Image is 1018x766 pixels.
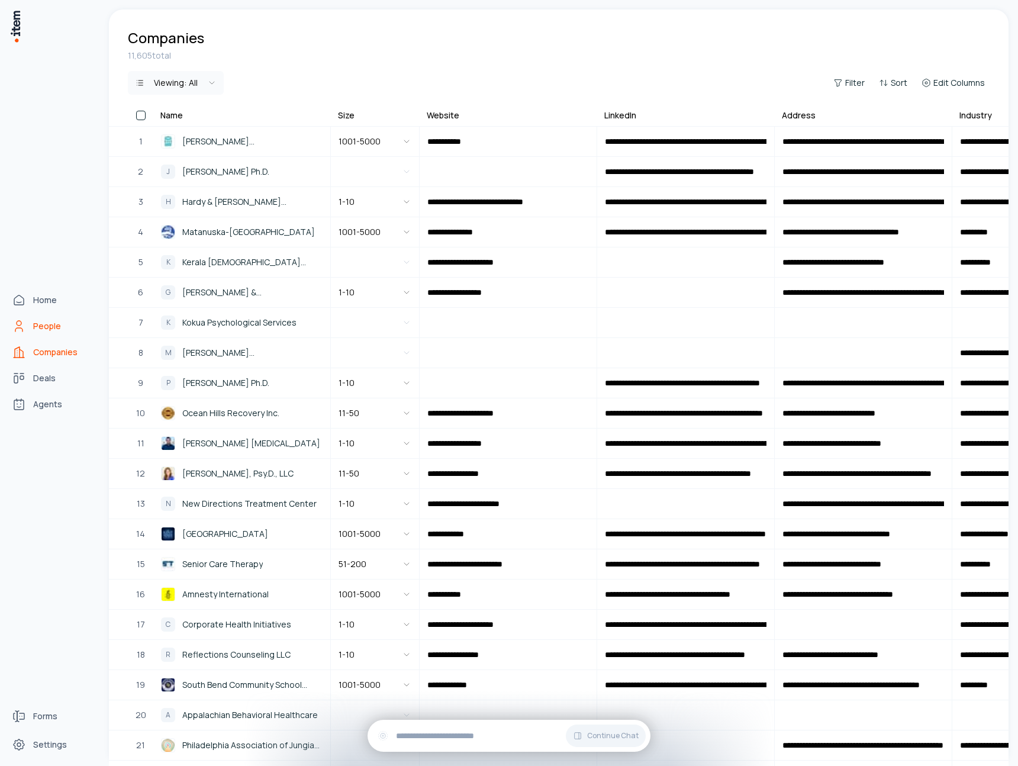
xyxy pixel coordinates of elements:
[917,75,990,91] button: Edit Columns
[33,372,56,384] span: Deals
[182,346,323,359] span: [PERSON_NAME][GEOGRAPHIC_DATA]
[182,678,323,691] span: South Bend Community School Corporation
[154,731,330,759] a: Philadelphia Association of Jungian Analysts (PAJA)Philadelphia Association of Jungian Analysts (...
[182,437,320,450] span: [PERSON_NAME] [MEDICAL_DATA]
[182,648,291,661] span: Reflections Counseling LLC
[161,466,175,481] img: Amber R. Krempa, Psy.D., LLC
[128,50,990,62] div: 11,605 total
[566,725,646,747] button: Continue Chat
[33,320,61,332] span: People
[154,218,330,246] a: Matanuska-Susitna Borough School DistrictMatanuska-[GEOGRAPHIC_DATA]
[182,527,268,540] span: [GEOGRAPHIC_DATA]
[161,557,175,571] img: Senior Care Therapy
[161,195,175,209] div: H
[161,617,175,632] div: C
[959,110,992,121] div: Industry
[136,467,145,480] span: 12
[368,720,650,752] div: Continue Chat
[7,733,97,757] a: Settings
[161,587,175,601] img: Amnesty International
[7,392,97,416] a: Agents
[9,9,21,43] img: Item Brain Logo
[161,165,175,179] div: J
[136,527,145,540] span: 14
[33,739,67,751] span: Settings
[136,678,145,691] span: 19
[182,709,318,722] span: Appalachian Behavioral Healthcare
[182,165,269,178] span: [PERSON_NAME] Ph.D.
[182,316,297,329] span: Kokua Psychological Services
[182,195,323,208] span: Hardy & [PERSON_NAME] Counseling Associates, PLLC
[161,436,175,450] img: Michael Costa Psychologist
[874,75,912,91] button: Sort
[154,127,330,156] a: Newton-Wellesley Hospital[PERSON_NAME][GEOGRAPHIC_DATA]
[137,648,145,661] span: 18
[160,110,183,121] div: Name
[138,376,143,390] span: 9
[182,135,323,148] span: [PERSON_NAME][GEOGRAPHIC_DATA]
[136,739,145,752] span: 21
[154,520,330,548] a: Kent State University[GEOGRAPHIC_DATA]
[137,558,145,571] span: 15
[154,610,330,639] a: CCorporate Health Initiatives
[604,110,636,121] div: LinkedIn
[182,588,269,601] span: Amnesty International
[182,739,323,752] span: Philadelphia Association of Jungian Analysts (PAJA)
[138,165,143,178] span: 2
[182,558,263,571] span: Senior Care Therapy
[138,256,143,269] span: 5
[154,278,330,307] a: G[PERSON_NAME] & [PERSON_NAME] [GEOGRAPHIC_DATA]
[138,316,143,329] span: 7
[161,678,175,692] img: South Bend Community School Corporation
[154,490,330,518] a: NNew Directions Treatment Center
[137,437,144,450] span: 11
[782,110,816,121] div: Address
[154,429,330,458] a: Michael Costa Psychologist[PERSON_NAME] [MEDICAL_DATA]
[182,467,294,480] span: [PERSON_NAME], Psy.D., LLC
[33,710,57,722] span: Forms
[33,294,57,306] span: Home
[587,731,639,741] span: Continue Chat
[137,618,145,631] span: 17
[136,407,145,420] span: 10
[182,376,269,390] span: [PERSON_NAME] Ph.D.
[829,75,869,91] button: Filter
[154,580,330,609] a: Amnesty InternationalAmnesty International
[136,709,146,722] span: 20
[161,134,175,149] img: Newton-Wellesley Hospital
[161,225,175,239] img: Matanuska-Susitna Borough School District
[154,77,198,89] div: Viewing:
[137,497,145,510] span: 13
[154,188,330,216] a: HHardy & [PERSON_NAME] Counseling Associates, PLLC
[154,701,330,729] a: AAppalachian Behavioral Healthcare
[136,588,145,601] span: 16
[138,195,143,208] span: 3
[182,497,317,510] span: New Directions Treatment Center
[161,346,175,360] div: M
[154,308,330,337] a: KKokua Psychological Services
[154,671,330,699] a: South Bend Community School CorporationSouth Bend Community School Corporation
[33,398,62,410] span: Agents
[338,110,355,121] div: Size
[161,255,175,269] div: K
[154,459,330,488] a: Amber R. Krempa, Psy.D., LLC[PERSON_NAME], Psy.D., LLC
[138,346,143,359] span: 8
[161,708,175,722] div: A
[427,110,459,121] div: Website
[154,157,330,186] a: J[PERSON_NAME] Ph.D.
[161,316,175,330] div: K
[154,641,330,669] a: RReflections Counseling LLC
[161,376,175,390] div: P
[139,135,143,148] span: 1
[7,314,97,338] a: People
[161,738,175,752] img: Philadelphia Association of Jungian Analysts (PAJA)
[154,339,330,367] a: M[PERSON_NAME][GEOGRAPHIC_DATA]
[845,77,865,89] span: Filter
[891,77,907,89] span: Sort
[7,340,97,364] a: Companies
[182,618,291,631] span: Corporate Health Initiatives
[161,648,175,662] div: R
[154,399,330,427] a: Ocean Hills Recovery Inc.Ocean Hills Recovery Inc.
[161,285,175,300] div: G
[154,248,330,276] a: KKerala [DEMOGRAPHIC_DATA] Panchakarma Center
